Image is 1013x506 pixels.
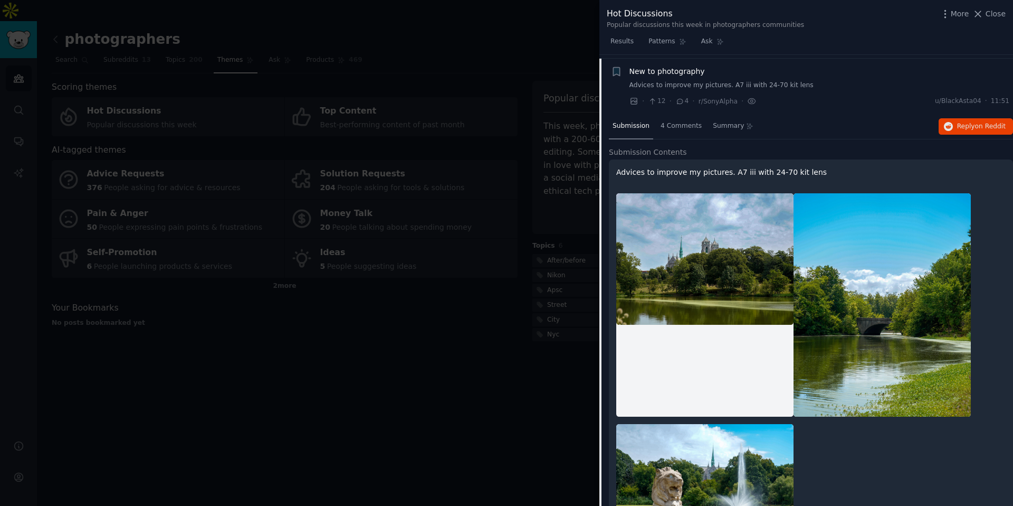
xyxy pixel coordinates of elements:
a: New to photography [629,66,705,77]
span: · [642,96,644,107]
span: 12 [648,97,665,106]
button: Close [972,8,1006,20]
a: Advices to improve my pictures. A7 iii with 24-70 kit lens [629,81,1010,90]
span: Close [986,8,1006,20]
div: Popular discussions this week in photographers communities [607,21,804,30]
a: Results [607,33,637,55]
span: Results [610,37,634,46]
span: u/BlackAsta04 [935,97,981,106]
span: Ask [701,37,713,46]
span: 11:51 [991,97,1009,106]
span: · [741,96,743,107]
img: New to photography [794,193,971,417]
span: on Reddit [975,123,1006,130]
span: Submission [613,121,649,131]
a: Patterns [645,33,690,55]
button: Replyon Reddit [939,118,1013,135]
p: Advices to improve my pictures. A7 iii with 24-70 kit lens [616,167,1006,178]
span: · [692,96,694,107]
div: Hot Discussions [607,7,804,21]
a: Ask [697,33,728,55]
span: More [951,8,969,20]
span: Summary [713,121,744,131]
span: Submission Contents [609,147,687,158]
span: · [985,97,987,106]
button: More [940,8,969,20]
span: Reply [957,122,1006,132]
span: r/SonyAlpha [699,98,738,105]
span: 4 [675,97,689,106]
span: Patterns [648,37,675,46]
span: 4 Comments [661,121,702,131]
img: New to photography [616,193,794,325]
span: · [670,96,672,107]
